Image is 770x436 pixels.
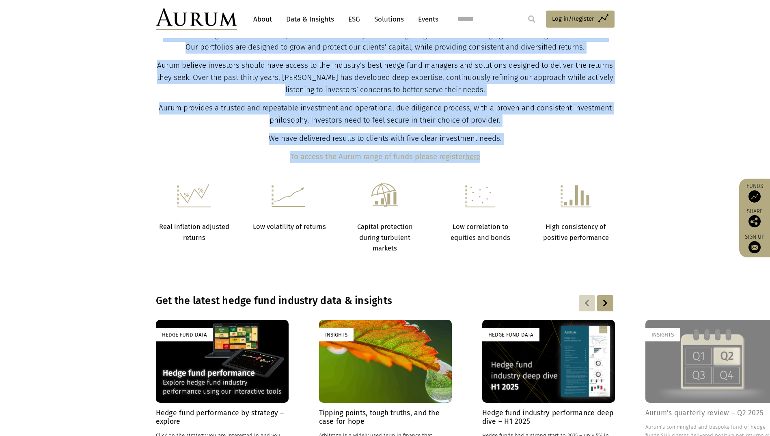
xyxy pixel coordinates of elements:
[156,295,510,307] h3: Get the latest hedge fund industry data & insights
[159,104,612,125] span: Aurum provides a trusted and repeatable investment and operational due diligence process, with a ...
[482,409,615,426] h4: Hedge fund industry performance deep dive – H1 2025
[357,223,413,252] strong: Capital protection during turbulent markets
[743,233,766,253] a: Sign up
[743,209,766,227] div: Share
[414,12,438,27] a: Events
[748,215,761,227] img: Share this post
[290,152,465,161] b: To access the Aurum range of funds please register
[163,31,607,52] span: Aurum is a hedge fund investment specialist focused solely on selecting hedge funds and managing ...
[344,12,364,27] a: ESG
[156,8,237,30] img: Aurum
[482,328,539,341] div: Hedge Fund Data
[282,12,338,27] a: Data & Insights
[748,241,761,253] img: Sign up to our newsletter
[159,223,229,241] strong: Real inflation adjusted returns
[465,152,480,161] a: here
[253,223,326,231] strong: Low volatility of returns
[451,223,510,241] strong: Low correlation to equities and bonds
[269,134,502,143] span: We have delivered results to clients with five clear investment needs.
[743,183,766,203] a: Funds
[748,190,761,203] img: Access Funds
[524,11,540,27] input: Submit
[370,12,408,27] a: Solutions
[156,409,289,426] h4: Hedge fund performance by strategy – explore
[156,328,213,341] div: Hedge Fund Data
[543,223,609,241] strong: High consistency of positive performance
[157,61,613,94] span: Aurum believe investors should have access to the industry’s best hedge fund managers and solutio...
[249,12,276,27] a: About
[546,11,615,28] a: Log in/Register
[319,409,452,426] h4: Tipping points, tough truths, and the case for hope
[552,14,594,24] span: Log in/Register
[319,328,354,341] div: Insights
[645,328,680,341] div: Insights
